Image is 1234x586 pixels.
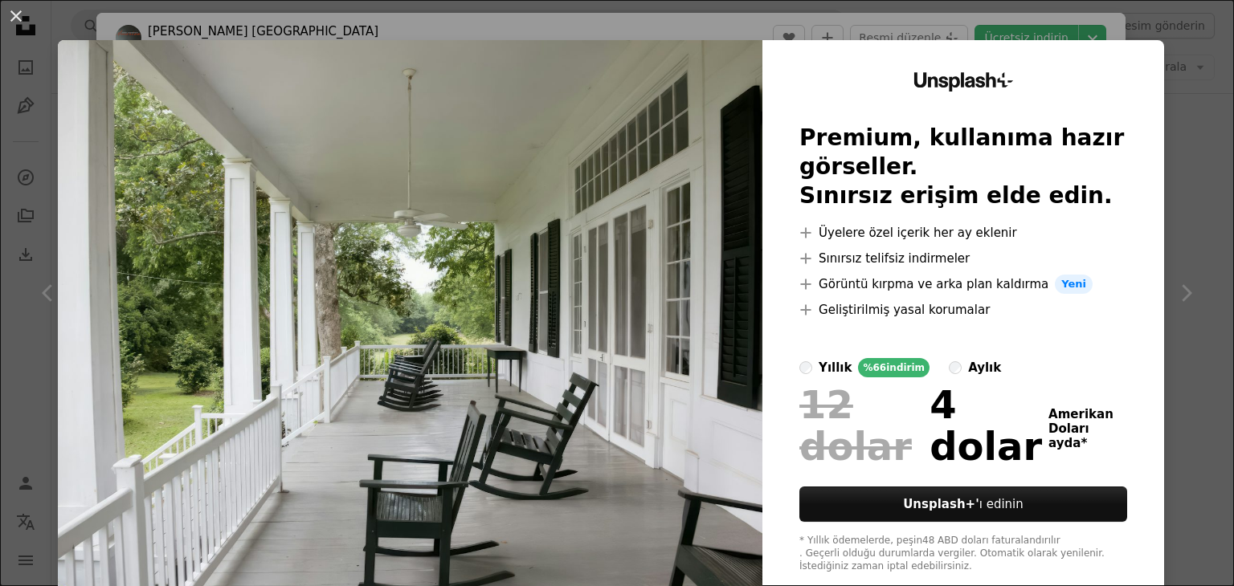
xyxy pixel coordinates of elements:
[1048,407,1113,436] font: Amerikan Doları
[799,182,1113,209] font: Sınırsız erişim elde edin.
[799,535,922,546] font: * Yıllık ödemelerde, peşin
[819,251,970,266] font: Sınırsız telifsiz indirmeler
[903,497,979,511] font: Unsplash+'
[922,535,1060,546] font: 48 ABD doları faturalandırılır
[1048,436,1081,450] font: ayda
[863,362,886,373] font: %66
[819,303,990,317] font: Geliştirilmiş yasal korumalar
[799,547,1105,572] font: . Geçerli olduğu durumlarda vergiler. Otomatik olarak yenilenir. İstediğiniz zaman iptal edebilir...
[799,124,1124,180] font: Premium, kullanıma hazır görseller.
[819,226,1017,240] font: Üyelere özel içerik her ay eklenir
[949,361,962,374] input: aylık
[930,382,1042,469] font: 4 dolar
[819,277,1048,291] font: Görüntü kırpma ve arka plan kaldırma
[799,361,812,374] input: yıllık%66indirim
[979,497,1024,511] font: ı edinin
[799,486,1127,522] button: Unsplash+'ı edinin
[1061,278,1086,290] font: Yeni
[968,360,1001,375] font: aylık
[799,382,912,469] font: 12 dolar
[886,362,925,373] font: indirim
[819,360,852,375] font: yıllık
